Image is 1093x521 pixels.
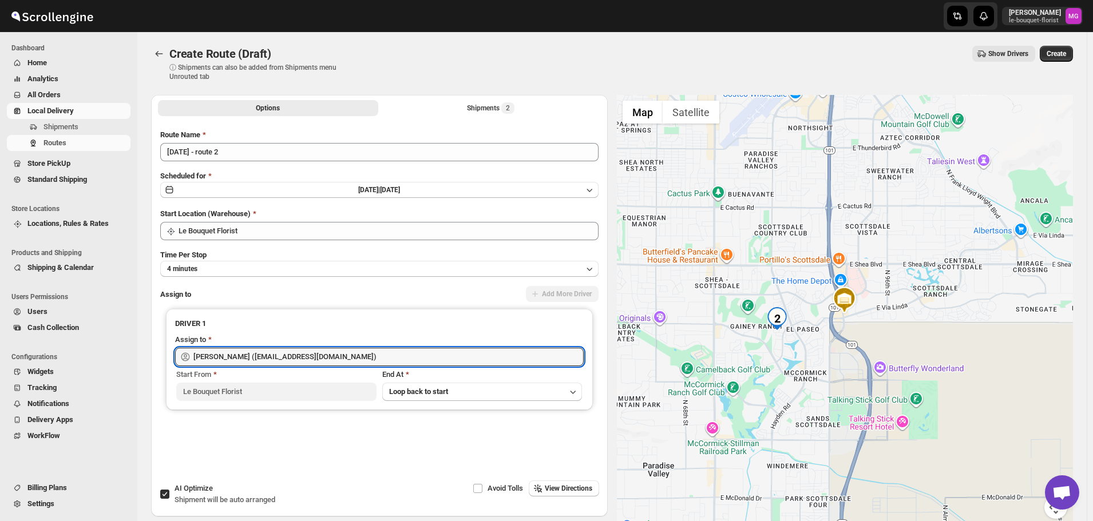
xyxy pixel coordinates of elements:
span: Avoid Tolls [488,484,523,492]
button: [DATE]|[DATE] [160,182,599,198]
div: All Route Options [151,120,608,480]
span: Assign to [160,290,191,299]
button: Show Drivers [972,46,1035,62]
button: Routes [151,46,167,62]
button: Map camera controls [1044,496,1067,519]
button: Create [1040,46,1073,62]
span: Settings [27,499,54,508]
img: ScrollEngine [9,2,95,30]
h3: DRIVER 1 [175,318,584,329]
span: Shipping & Calendar [27,263,94,272]
span: Show Drivers [988,49,1028,58]
span: 2 [506,104,510,113]
span: Analytics [27,74,58,83]
span: Store Locations [11,204,132,213]
span: Route Name [160,130,200,139]
span: Locations, Rules & Rates [27,219,109,228]
span: Dashboard [11,43,132,53]
span: Shipment will be auto arranged [175,495,275,504]
span: WorkFlow [27,431,60,440]
span: Delivery Apps [27,415,73,424]
span: Melody Gluth [1066,8,1082,24]
span: Local Delivery [27,106,74,115]
p: ⓘ Shipments can also be added from Shipments menu Unrouted tab [169,63,350,81]
span: Users Permissions [11,292,132,301]
button: Billing Plans [7,480,130,496]
span: Products and Shipping [11,248,132,257]
span: [DATE] | [358,186,380,194]
button: Cash Collection [7,320,130,336]
span: View Directions [545,484,592,493]
input: Search assignee [193,348,584,366]
button: Notifications [7,396,130,412]
span: Scheduled for [160,172,206,180]
span: Users [27,307,47,316]
span: Standard Shipping [27,175,87,184]
button: Home [7,55,130,71]
p: le-bouquet-florist [1009,17,1061,24]
div: 2 [766,307,789,330]
span: [DATE] [380,186,400,194]
span: Options [256,104,280,113]
span: Notifications [27,399,69,408]
button: Analytics [7,71,130,87]
button: Shipments [7,119,130,135]
button: 4 minutes [160,261,599,277]
text: MG [1068,13,1079,20]
a: Open chat [1045,475,1079,510]
span: Time Per Stop [160,250,207,259]
span: Configurations [11,352,132,361]
div: Assign to [175,334,206,345]
button: Shipping & Calendar [7,260,130,276]
button: User menu [1002,7,1083,25]
p: [PERSON_NAME] [1009,8,1061,17]
span: All Orders [27,90,61,99]
span: Start From [176,370,211,379]
button: Users [7,304,130,320]
span: Create Route (Draft) [169,47,271,61]
span: AI Optimize [175,484,213,492]
span: Home [27,58,47,67]
button: Settings [7,496,130,512]
button: All Orders [7,87,130,103]
span: Start Location (Warehouse) [160,209,251,218]
input: Search location [179,222,599,240]
span: Cash Collection [27,323,79,332]
span: Store PickUp [27,159,70,168]
span: 4 minutes [167,264,197,273]
button: Tracking [7,380,130,396]
div: End At [382,369,583,380]
input: Eg: Bengaluru Route [160,143,599,161]
button: Show satellite imagery [663,101,719,124]
button: WorkFlow [7,428,130,444]
button: Routes [7,135,130,151]
button: All Route Options [158,100,378,116]
span: Shipments [43,122,78,131]
span: Billing Plans [27,483,67,492]
span: Tracking [27,383,57,392]
span: Loop back to start [389,387,448,396]
span: Widgets [27,367,54,376]
button: View Directions [529,480,599,496]
span: Routes [43,138,66,147]
button: Show street map [623,101,663,124]
button: Loop back to start [382,383,583,401]
button: Delivery Apps [7,412,130,428]
button: Selected Shipments [381,100,601,116]
button: Widgets [7,364,130,380]
div: Shipments [467,102,514,114]
span: Create [1047,49,1066,58]
button: Locations, Rules & Rates [7,216,130,232]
